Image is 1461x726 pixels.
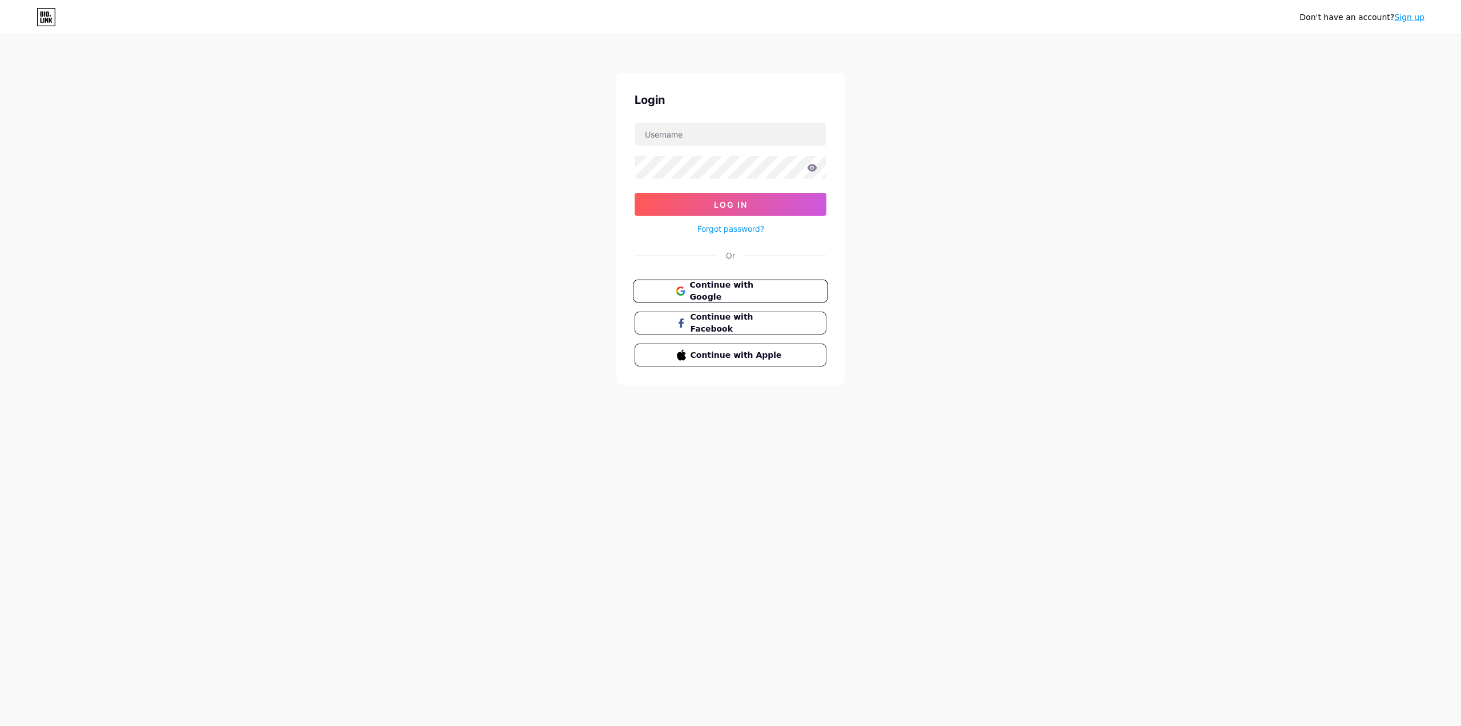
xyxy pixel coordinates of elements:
[635,123,826,146] input: Username
[726,249,735,261] div: Or
[1394,13,1424,22] a: Sign up
[691,349,785,361] span: Continue with Apple
[697,223,764,235] a: Forgot password?
[633,280,828,303] button: Continue with Google
[635,344,826,366] button: Continue with Apple
[689,279,785,304] span: Continue with Google
[635,280,826,302] a: Continue with Google
[635,193,826,216] button: Log In
[635,312,826,334] button: Continue with Facebook
[635,91,826,108] div: Login
[714,200,748,209] span: Log In
[1299,11,1424,23] div: Don't have an account?
[691,311,785,335] span: Continue with Facebook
